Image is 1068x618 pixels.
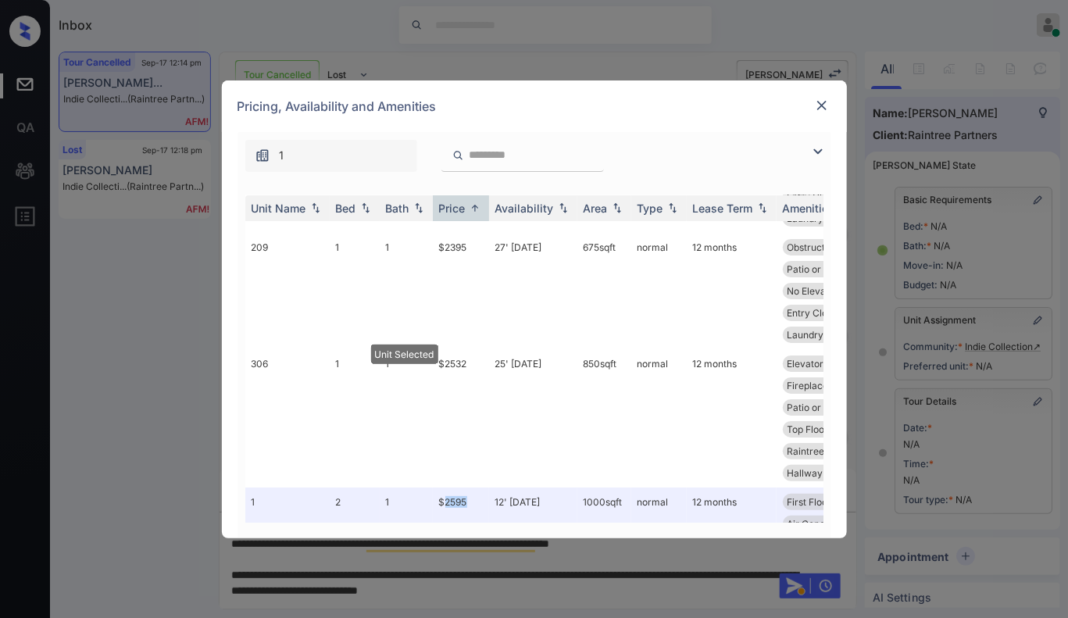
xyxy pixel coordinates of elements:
[577,488,631,604] td: 1000 sqft
[252,202,306,215] div: Unit Name
[222,80,847,132] div: Pricing, Availability and Amenities
[631,349,687,488] td: normal
[687,488,777,604] td: 12 months
[788,380,829,391] span: Fireplace
[308,202,323,213] img: sorting
[555,202,571,213] img: sorting
[245,233,330,349] td: 209
[788,263,862,275] span: Patio or Balcon...
[330,349,380,488] td: 1
[245,349,330,488] td: 306
[380,488,433,604] td: 1
[788,329,871,341] span: Laundry Room Pr...
[380,233,433,349] td: 1
[467,202,483,214] img: sorting
[433,233,489,349] td: $2395
[788,496,832,508] span: First Floor
[489,349,577,488] td: 25' [DATE]
[755,202,770,213] img: sorting
[814,98,830,113] img: close
[452,148,464,163] img: icon-zuma
[358,202,373,213] img: sorting
[386,202,409,215] div: Bath
[489,488,577,604] td: 12' [DATE]
[687,233,777,349] td: 12 months
[687,349,777,488] td: 12 months
[788,518,859,530] span: Air Conditionin...
[336,202,356,215] div: Bed
[577,233,631,349] td: 675 sqft
[693,202,753,215] div: Lease Term
[489,233,577,349] td: 27' [DATE]
[577,349,631,488] td: 850 sqft
[638,202,663,215] div: Type
[439,202,466,215] div: Price
[609,202,625,213] img: sorting
[380,349,433,488] td: 1
[330,488,380,604] td: 2
[631,488,687,604] td: normal
[809,142,827,161] img: icon-zuma
[411,202,427,213] img: sorting
[433,488,489,604] td: $2595
[788,241,861,253] span: Obstructed View
[631,233,687,349] td: normal
[788,358,866,370] span: Elevator Proxim...
[788,307,841,319] span: Entry Closet
[783,202,835,215] div: Amenities
[495,202,554,215] div: Availability
[245,488,330,604] td: 1
[433,349,489,488] td: $2532
[330,233,380,349] td: 1
[788,445,911,457] span: Raintree [MEDICAL_DATA]...
[788,423,829,435] span: Top Floor
[788,402,862,413] span: Patio or Balcon...
[255,148,270,163] img: icon-zuma
[665,202,680,213] img: sorting
[788,467,854,479] span: Hallway Closet
[280,147,284,164] span: 1
[788,285,866,297] span: No Elevator Acc...
[584,202,608,215] div: Area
